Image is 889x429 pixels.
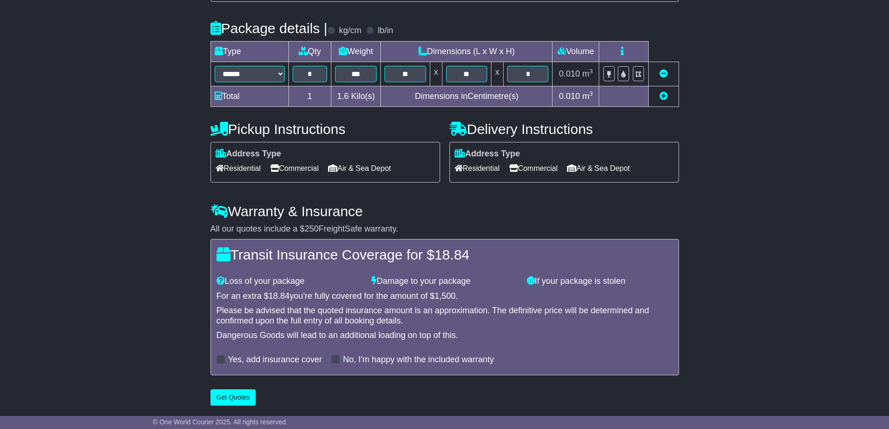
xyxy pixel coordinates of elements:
td: x [491,62,504,86]
td: 1 [288,86,331,106]
div: Damage to your package [367,276,522,287]
label: No, I'm happy with the included warranty [343,355,494,365]
h4: Package details | [210,21,328,36]
a: Remove this item [659,69,668,78]
button: Get Quotes [210,389,256,406]
div: Dangerous Goods will lead to an additional loading on top of this. [217,331,673,341]
span: 250 [305,224,319,233]
span: Residential [455,161,500,176]
td: Qty [288,41,331,62]
td: Weight [331,41,381,62]
h4: Pickup Instructions [210,121,440,137]
h4: Warranty & Insurance [210,204,679,219]
td: Dimensions (L x W x H) [381,41,553,62]
a: Add new item [659,91,668,101]
td: Type [210,41,288,62]
span: Air & Sea Depot [328,161,391,176]
div: Please be advised that the quoted insurance amount is an approximation. The definitive price will... [217,306,673,326]
span: 0.010 [559,91,580,101]
span: 18.84 [269,291,290,301]
h4: Transit Insurance Coverage for $ [217,247,673,262]
label: Address Type [455,149,520,159]
sup: 3 [589,90,593,97]
span: © One World Courier 2025. All rights reserved. [153,418,288,426]
div: For an extra $ you're fully covered for the amount of $ . [217,291,673,302]
td: x [430,62,442,86]
span: Residential [216,161,261,176]
td: Total [210,86,288,106]
label: Yes, add insurance cover [228,355,322,365]
h4: Delivery Instructions [449,121,679,137]
span: Commercial [270,161,319,176]
span: 0.010 [559,69,580,78]
td: Volume [553,41,599,62]
sup: 3 [589,68,593,75]
td: Kilo(s) [331,86,381,106]
span: Air & Sea Depot [567,161,630,176]
span: 1,500 [434,291,455,301]
span: m [582,69,593,78]
label: Address Type [216,149,281,159]
label: lb/in [378,26,393,36]
span: m [582,91,593,101]
span: 1.6 [337,91,349,101]
td: Dimensions in Centimetre(s) [381,86,553,106]
label: kg/cm [339,26,361,36]
div: If your package is stolen [522,276,678,287]
span: 18.84 [434,247,469,262]
span: Commercial [509,161,558,176]
div: All our quotes include a $ FreightSafe warranty. [210,224,679,234]
div: Loss of your package [212,276,367,287]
